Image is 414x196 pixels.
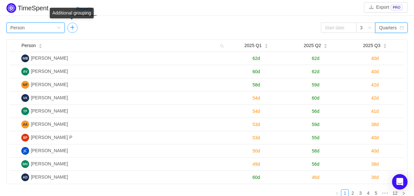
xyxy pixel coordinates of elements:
[371,95,378,101] span: 42d
[31,161,68,166] span: [PERSON_NAME]
[21,94,29,102] img: VK
[371,162,378,167] span: 38d
[371,82,378,87] span: 42d
[218,40,227,52] i: icon: search
[71,2,97,16] div: Reports
[10,23,25,33] div: Person
[321,23,356,33] input: Start date
[252,135,260,140] span: 53d
[31,55,68,61] span: [PERSON_NAME]
[252,162,260,167] span: 49d
[312,175,319,180] span: 46d
[371,122,378,127] span: 38d
[368,26,372,30] i: icon: down
[312,56,319,61] span: 62d
[364,2,408,13] button: icon: downloadExportPRO
[312,122,319,127] span: 59d
[252,109,260,114] span: 54d
[335,191,339,195] i: icon: left
[363,42,380,49] span: 2025 Q3
[312,69,319,74] span: 62d
[252,95,260,101] span: 54d
[264,43,268,45] i: icon: caret-up
[324,43,327,47] div: Sort
[312,162,319,167] span: 56d
[371,148,378,153] span: 40d
[400,26,404,30] i: icon: calendar
[21,160,29,168] img: MV
[31,174,68,180] span: [PERSON_NAME]
[312,95,319,101] span: 60d
[31,135,72,140] span: [PERSON_NAME] P
[21,173,29,181] img: AD
[371,56,378,61] span: 40d
[312,109,319,114] span: 56d
[31,148,68,153] span: [PERSON_NAME]
[67,23,78,33] button: icon: plus
[383,45,387,47] i: icon: caret-down
[371,175,378,180] span: 36d
[38,43,42,47] div: Sort
[402,191,406,195] i: icon: right
[244,42,262,49] span: 2025 Q1
[31,122,68,127] span: [PERSON_NAME]
[371,109,378,114] span: 41d
[31,82,68,87] span: [PERSON_NAME]
[21,54,29,62] img: MB
[6,3,16,13] img: Quantify logo
[21,121,29,128] img: AA
[379,23,397,33] div: Quarters
[21,42,36,49] span: Person
[383,43,387,47] div: Sort
[21,147,29,155] img: JC
[50,8,94,18] div: Additional grouping
[371,69,378,74] span: 40d
[252,148,260,153] span: 50d
[392,174,408,190] div: Open Intercom Messenger
[312,82,319,87] span: 59d
[18,5,48,12] h2: TimeSpent
[324,45,327,47] i: icon: caret-down
[371,135,378,140] span: 40d
[38,45,42,47] i: icon: caret-down
[21,68,29,75] img: AV
[252,69,260,74] span: 60d
[252,122,260,127] span: 53d
[38,43,42,45] i: icon: caret-up
[21,81,29,89] img: NP
[21,134,29,142] img: BP
[304,42,321,49] span: 2025 Q2
[360,23,363,33] div: 3
[264,45,268,47] i: icon: caret-down
[31,108,68,113] span: [PERSON_NAME]
[31,95,68,100] span: [PERSON_NAME]
[252,82,260,87] span: 58d
[324,43,327,45] i: icon: caret-up
[21,107,29,115] img: TP
[252,175,260,180] span: 60d
[312,135,319,140] span: 55d
[383,43,387,45] i: icon: caret-up
[312,148,319,153] span: 58d
[264,43,268,47] div: Sort
[57,26,61,30] i: icon: down
[252,56,260,61] span: 62d
[31,69,68,74] span: [PERSON_NAME]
